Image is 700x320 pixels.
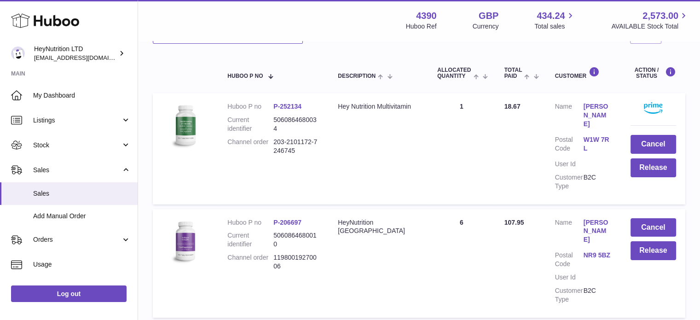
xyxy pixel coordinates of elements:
[406,22,437,31] div: Huboo Ref
[428,93,495,204] td: 1
[555,135,584,155] dt: Postal Code
[642,10,678,22] span: 2,573.00
[33,166,121,175] span: Sales
[555,273,584,282] dt: User Id
[273,138,319,155] dd: 203-2101172-7246745
[273,219,301,226] a: P-206697
[162,102,208,148] img: 43901725567377.jpeg
[631,135,676,154] button: Cancel
[34,45,117,62] div: HeyNutrition LTD
[33,189,131,198] span: Sales
[611,22,689,31] span: AVAILABLE Stock Total
[555,67,612,79] div: Customer
[584,135,612,153] a: W1W 7RL
[227,218,273,227] dt: Huboo P no
[504,67,522,79] span: Total paid
[11,47,25,60] img: info@heynutrition.com
[11,285,127,302] a: Log out
[555,102,584,131] dt: Name
[338,218,419,236] div: HeyNutrition [GEOGRAPHIC_DATA]
[273,231,319,249] dd: 5060864680010
[273,253,319,271] dd: 11980019270006
[273,103,301,110] a: P-252134
[437,67,471,79] span: ALLOCATED Quantity
[33,141,121,150] span: Stock
[227,73,263,79] span: Huboo P no
[227,116,273,133] dt: Current identifier
[555,218,584,247] dt: Name
[611,10,689,31] a: 2,573.00 AVAILABLE Stock Total
[33,116,121,125] span: Listings
[584,102,612,128] a: [PERSON_NAME]
[631,241,676,260] button: Release
[227,253,273,271] dt: Channel order
[631,158,676,177] button: Release
[537,10,565,22] span: 434.24
[555,173,584,191] dt: Customer Type
[338,102,419,111] div: Hey Nutrition Multivitamin
[33,91,131,100] span: My Dashboard
[504,219,524,226] span: 107.95
[33,235,121,244] span: Orders
[584,286,612,304] dd: B2C
[416,10,437,22] strong: 4390
[33,260,131,269] span: Usage
[555,286,584,304] dt: Customer Type
[338,73,376,79] span: Description
[555,251,584,268] dt: Postal Code
[584,251,612,260] a: NR9 5BZ
[504,103,520,110] span: 18.67
[534,22,575,31] span: Total sales
[631,218,676,237] button: Cancel
[534,10,575,31] a: 434.24 Total sales
[227,138,273,155] dt: Channel order
[479,10,498,22] strong: GBP
[631,67,676,79] div: Action / Status
[555,160,584,169] dt: User Id
[227,231,273,249] dt: Current identifier
[473,22,499,31] div: Currency
[273,116,319,133] dd: 5060864680034
[644,102,662,114] img: primelogo.png
[584,173,612,191] dd: B2C
[227,102,273,111] dt: Huboo P no
[162,218,208,264] img: 43901725567622.jpeg
[428,209,495,318] td: 6
[584,218,612,244] a: [PERSON_NAME]
[34,54,135,61] span: [EMAIL_ADDRESS][DOMAIN_NAME]
[33,212,131,221] span: Add Manual Order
